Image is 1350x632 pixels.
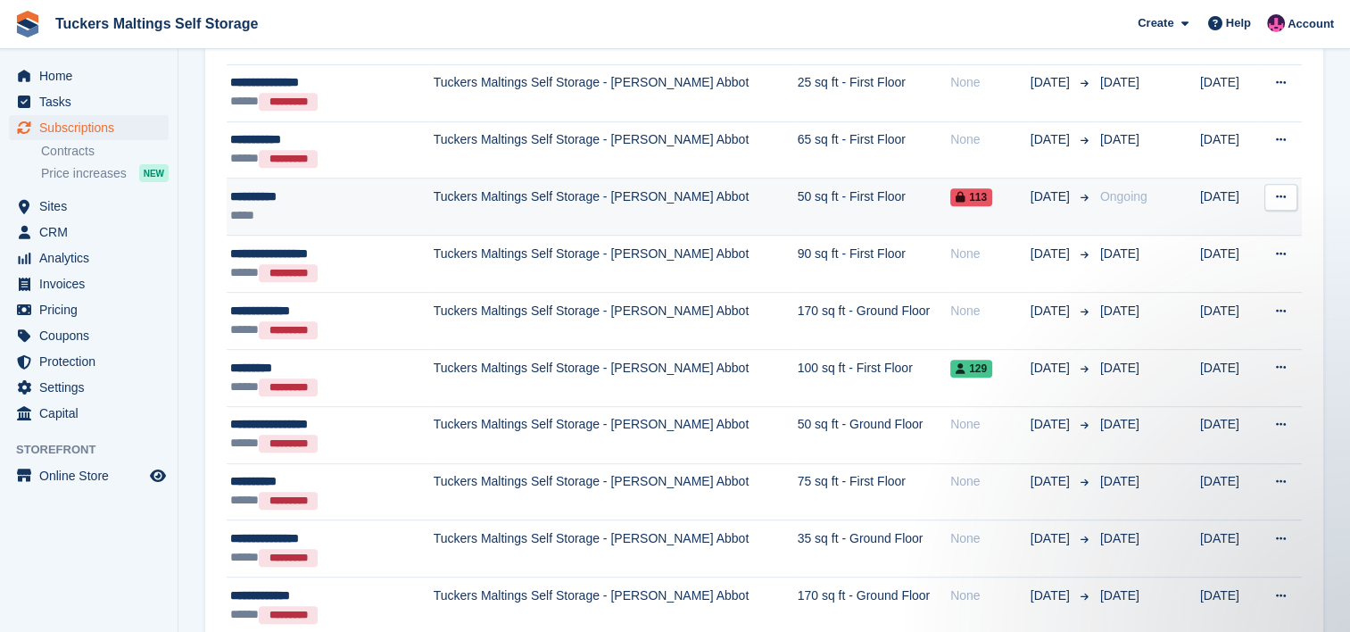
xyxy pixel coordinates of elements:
span: CRM [39,220,146,245]
a: menu [9,89,169,114]
span: Sites [39,194,146,219]
span: [DATE] [1100,474,1139,488]
span: [DATE] [1031,472,1073,491]
td: Tuckers Maltings Self Storage - [PERSON_NAME] Abbot [434,349,798,406]
span: Price increases [41,165,127,182]
span: [DATE] [1100,304,1139,318]
span: 113 [950,188,992,206]
td: [DATE] [1200,463,1259,520]
div: None [950,529,1031,548]
a: menu [9,349,169,374]
td: [DATE] [1200,121,1259,179]
span: Account [1288,15,1334,33]
a: menu [9,115,169,140]
td: 25 sq ft - First Floor [798,64,950,121]
td: Tuckers Maltings Self Storage - [PERSON_NAME] Abbot [434,236,798,293]
td: Tuckers Maltings Self Storage - [PERSON_NAME] Abbot [434,520,798,578]
span: Create [1138,14,1173,32]
div: None [950,130,1031,149]
a: menu [9,271,169,296]
span: 129 [950,360,992,378]
td: [DATE] [1200,64,1259,121]
td: Tuckers Maltings Self Storage - [PERSON_NAME] Abbot [434,406,798,463]
td: Tuckers Maltings Self Storage - [PERSON_NAME] Abbot [434,121,798,179]
a: menu [9,323,169,348]
span: Capital [39,401,146,426]
span: [DATE] [1031,415,1073,434]
span: [DATE] [1100,132,1139,146]
td: 50 sq ft - Ground Floor [798,406,950,463]
td: 35 sq ft - Ground Floor [798,520,950,578]
span: [DATE] [1031,302,1073,320]
span: [DATE] [1100,75,1139,89]
span: [DATE] [1031,586,1073,605]
a: Tuckers Maltings Self Storage [48,9,265,38]
td: Tuckers Maltings Self Storage - [PERSON_NAME] Abbot [434,179,798,236]
span: [DATE] [1031,187,1073,206]
td: Tuckers Maltings Self Storage - [PERSON_NAME] Abbot [434,463,798,520]
div: None [950,73,1031,92]
span: Pricing [39,297,146,322]
td: 50 sq ft - First Floor [798,179,950,236]
div: None [950,302,1031,320]
td: 90 sq ft - First Floor [798,236,950,293]
div: NEW [139,164,169,182]
td: [DATE] [1200,236,1259,293]
span: Invoices [39,271,146,296]
td: 100 sq ft - First Floor [798,349,950,406]
span: Protection [39,349,146,374]
span: Subscriptions [39,115,146,140]
a: menu [9,194,169,219]
span: [DATE] [1100,417,1139,431]
span: Ongoing [1100,189,1147,204]
img: stora-icon-8386f47178a22dfd0bd8f6a31ec36ba5ce8667c1dd55bd0f319d3a0aa187defe.svg [14,11,41,37]
span: Settings [39,375,146,400]
div: None [950,586,1031,605]
a: Preview store [147,465,169,486]
td: [DATE] [1200,406,1259,463]
div: None [950,245,1031,263]
span: Storefront [16,441,178,459]
span: Coupons [39,323,146,348]
span: [DATE] [1031,529,1073,548]
span: [DATE] [1100,246,1139,261]
a: Price increases NEW [41,163,169,183]
span: Home [39,63,146,88]
td: 65 sq ft - First Floor [798,121,950,179]
td: 75 sq ft - First Floor [798,463,950,520]
span: Online Store [39,463,146,488]
img: Rosie Yates [1267,14,1285,32]
a: Contracts [41,143,169,160]
a: menu [9,297,169,322]
div: None [950,415,1031,434]
span: [DATE] [1031,130,1073,149]
span: Help [1226,14,1251,32]
a: menu [9,220,169,245]
div: None [950,472,1031,491]
span: [DATE] [1100,361,1139,375]
td: [DATE] [1200,292,1259,349]
td: [DATE] [1200,179,1259,236]
a: menu [9,245,169,270]
a: menu [9,401,169,426]
td: 170 sq ft - Ground Floor [798,292,950,349]
span: [DATE] [1031,73,1073,92]
span: [DATE] [1031,359,1073,378]
span: [DATE] [1100,588,1139,603]
span: [DATE] [1031,245,1073,263]
td: [DATE] [1200,349,1259,406]
td: [DATE] [1200,520,1259,578]
a: menu [9,375,169,400]
td: Tuckers Maltings Self Storage - [PERSON_NAME] Abbot [434,292,798,349]
span: [DATE] [1100,531,1139,545]
span: Tasks [39,89,146,114]
a: menu [9,63,169,88]
a: menu [9,463,169,488]
td: Tuckers Maltings Self Storage - [PERSON_NAME] Abbot [434,64,798,121]
span: Analytics [39,245,146,270]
